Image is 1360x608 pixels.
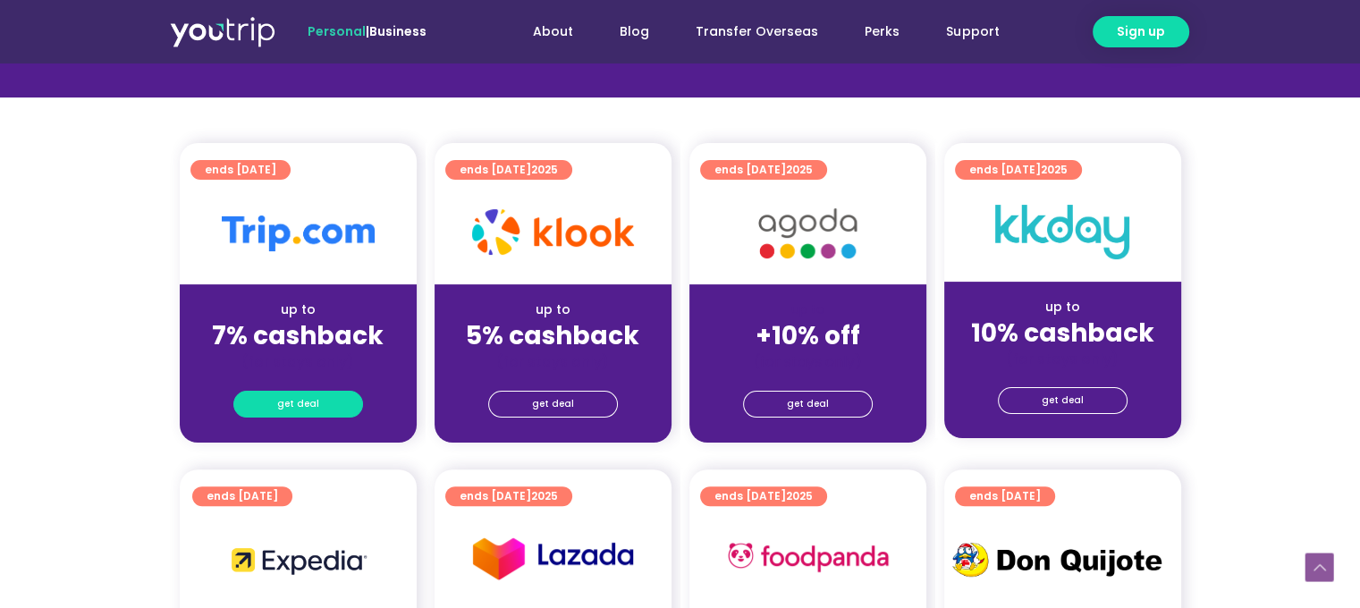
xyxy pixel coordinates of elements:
[923,15,1022,48] a: Support
[971,316,1154,350] strong: 10% cashback
[449,352,657,371] div: (for stays only)
[955,160,1082,180] a: ends [DATE]2025
[531,488,558,503] span: 2025
[1117,22,1165,41] span: Sign up
[194,352,402,371] div: (for stays only)
[704,352,912,371] div: (for stays only)
[841,15,923,48] a: Perks
[1093,16,1189,47] a: Sign up
[475,15,1022,48] nav: Menu
[714,160,813,180] span: ends [DATE]
[1041,162,1068,177] span: 2025
[190,160,291,180] a: ends [DATE]
[959,350,1167,368] div: (for stays only)
[488,391,618,418] a: get deal
[308,22,427,40] span: |
[510,15,596,48] a: About
[205,160,276,180] span: ends [DATE]
[998,387,1128,414] a: get deal
[714,486,813,506] span: ends [DATE]
[756,318,860,353] strong: +10% off
[369,22,427,40] a: Business
[596,15,672,48] a: Blog
[787,392,829,417] span: get deal
[449,300,657,319] div: up to
[969,486,1041,506] span: ends [DATE]
[1042,388,1084,413] span: get deal
[445,160,572,180] a: ends [DATE]2025
[700,160,827,180] a: ends [DATE]2025
[460,160,558,180] span: ends [DATE]
[969,160,1068,180] span: ends [DATE]
[308,22,366,40] span: Personal
[445,486,572,506] a: ends [DATE]2025
[955,486,1055,506] a: ends [DATE]
[786,488,813,503] span: 2025
[791,300,824,318] span: up to
[532,392,574,417] span: get deal
[194,300,402,319] div: up to
[959,298,1167,317] div: up to
[207,486,278,506] span: ends [DATE]
[466,318,639,353] strong: 5% cashback
[672,15,841,48] a: Transfer Overseas
[531,162,558,177] span: 2025
[786,162,813,177] span: 2025
[233,391,363,418] a: get deal
[277,392,319,417] span: get deal
[700,486,827,506] a: ends [DATE]2025
[460,486,558,506] span: ends [DATE]
[743,391,873,418] a: get deal
[192,486,292,506] a: ends [DATE]
[212,318,384,353] strong: 7% cashback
